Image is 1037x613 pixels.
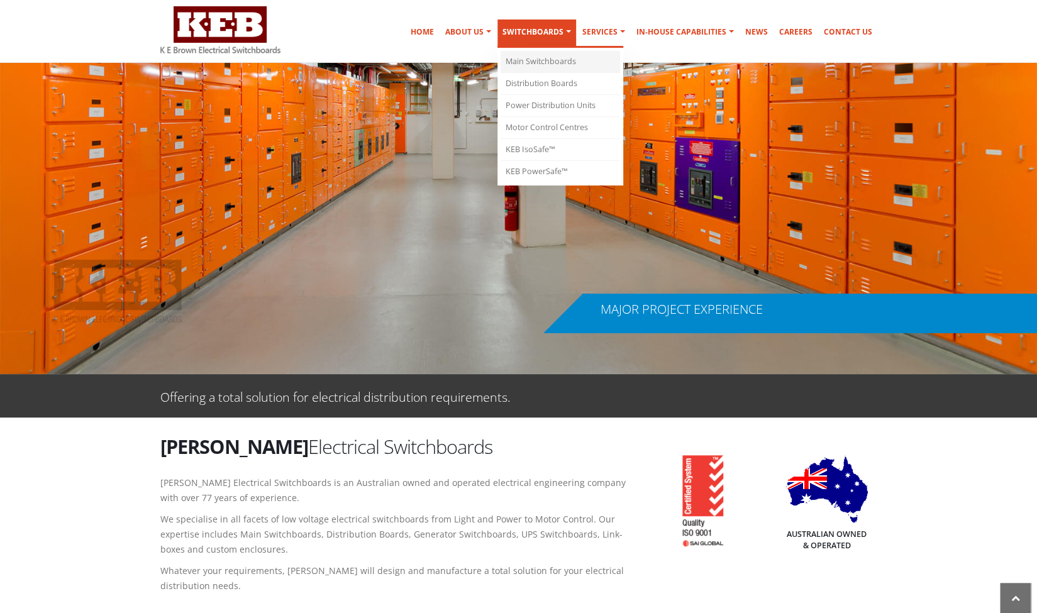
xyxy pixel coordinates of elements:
p: [PERSON_NAME] Electrical Switchboards is an Australian owned and operated electrical engineering ... [160,475,632,505]
a: Services [577,19,630,45]
strong: [PERSON_NAME] [160,433,308,460]
h2: Electrical Switchboards [160,433,632,460]
img: K E Brown Electrical Switchboards [160,6,280,53]
img: K E Brown ISO 9001 Accreditation [667,449,724,546]
a: About Us [440,19,496,45]
a: In-house Capabilities [631,19,739,45]
div: MAJOR PROJECT EXPERIENCE [601,303,763,316]
a: Power Distribution Units [501,95,620,117]
a: Motor Control Centres [501,117,620,139]
p: Whatever your requirements, [PERSON_NAME] will design and manufacture a total solution for your e... [160,563,632,594]
a: KEB IsoSafe™ [501,139,620,161]
a: Main Switchboards [501,51,620,73]
p: Offering a total solution for electrical distribution requirements. [160,387,511,405]
a: KEB PowerSafe™ [501,161,620,182]
a: News [740,19,773,45]
a: Home [406,19,439,45]
h5: Australian Owned & Operated [786,529,868,551]
p: We specialise in all facets of low voltage electrical switchboards from Light and Power to Motor ... [160,512,632,557]
a: Switchboards [497,19,576,48]
a: Distribution Boards [501,73,620,95]
a: Careers [774,19,818,45]
a: Contact Us [819,19,877,45]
